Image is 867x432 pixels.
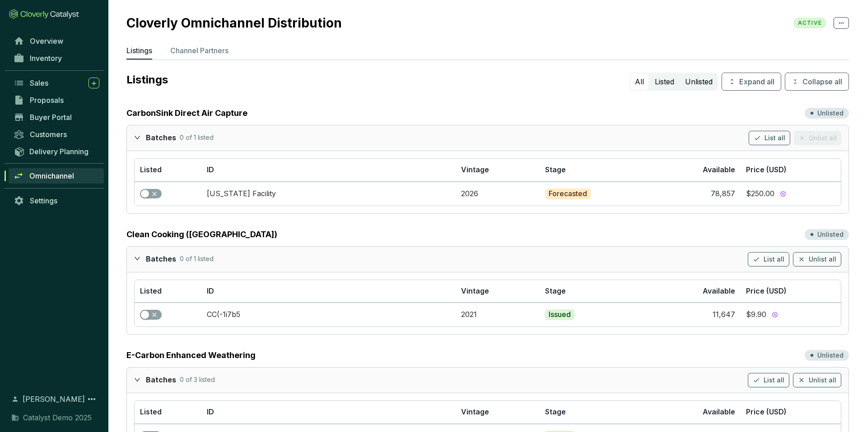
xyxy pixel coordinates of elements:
span: Price (USD) [746,286,787,295]
span: Vintage [461,165,489,174]
span: Expand all [739,76,774,87]
div: 11,647 [713,310,735,320]
span: ID [207,286,214,295]
p: Listings [126,45,152,56]
p: Unlisted [817,230,844,239]
a: CarbonSink Direct Air Capture [126,107,247,119]
div: expanded [134,131,146,144]
span: Price (USD) [746,407,787,416]
button: List all [748,252,789,267]
span: [PERSON_NAME] [23,394,85,404]
section: $250.00 [746,189,835,199]
a: Delivery Planning [9,144,104,159]
span: Buyer Portal [30,113,72,122]
button: All [630,74,648,90]
span: Unlist all [809,376,836,385]
span: ID [207,165,214,174]
p: Forecasted [549,189,587,199]
span: ACTIVE [793,18,826,28]
a: Sales [9,75,104,91]
th: Available [640,401,740,424]
section: $9.90 [746,310,835,320]
div: expanded [134,373,146,386]
a: Customers [9,127,104,142]
a: Buyer Portal [9,110,104,125]
th: Stage [540,401,640,424]
p: 0 of 3 listed [180,375,215,385]
span: List all [764,376,784,385]
th: ID [201,280,456,303]
span: Stage [545,286,566,295]
span: expanded [134,377,140,383]
th: Listed [135,401,201,424]
span: ID [207,407,214,416]
a: Overview [9,33,104,49]
span: Vintage [461,286,489,295]
span: Price (USD) [746,165,787,174]
button: Unlisted [681,74,717,90]
th: Available [640,280,740,303]
div: expanded [134,252,146,265]
p: Channel Partners [170,45,228,56]
span: Catalyst Demo 2025 [23,412,92,423]
span: Listed [140,286,162,295]
button: List all [748,373,789,387]
span: Stage [545,407,566,416]
span: Available [703,407,735,416]
span: expanded [134,134,140,141]
span: Collapse all [802,76,842,87]
a: [US_STATE] Facility [207,189,276,198]
span: Vintage [461,407,489,416]
p: Batches [146,375,176,385]
span: Stage [545,165,566,174]
th: Vintage [456,159,539,182]
span: Sales [30,78,48,87]
a: Inventory [9,51,104,66]
td: CC(-1i7b5 [201,303,456,326]
th: Listed [135,159,201,182]
span: List all [764,255,784,264]
span: Available [703,286,735,295]
span: Settings [30,196,57,205]
button: Listed [650,74,679,90]
p: Listings [126,73,626,87]
a: Clean Cooking ([GEOGRAPHIC_DATA]) [126,228,277,241]
span: Listed [140,165,162,174]
span: Customers [30,130,67,139]
div: 78,857 [711,189,735,199]
p: 0 of 1 listed [180,133,214,143]
p: Unlisted [817,109,844,118]
td: 2021 [456,303,539,326]
th: Listed [135,280,201,303]
span: expanded [134,255,140,262]
th: ID [201,401,456,424]
span: Listed [140,407,162,416]
button: List all [749,131,790,145]
span: List all [764,133,785,142]
a: Settings [9,193,104,208]
a: CC(-1i7b5 [207,310,240,319]
span: Overview [30,37,63,46]
h2: Cloverly Omnichannel Distribution [126,15,351,31]
span: Proposals [30,96,64,105]
p: Batches [146,254,176,264]
button: Unlist all [793,252,841,267]
span: Inventory [30,54,62,63]
a: Proposals [9,92,104,108]
p: Batches [146,133,176,143]
td: Wyoming Facility [201,182,456,206]
th: Stage [540,280,640,303]
span: Delivery Planning [29,147,89,156]
th: Vintage [456,280,539,303]
button: Unlist all [793,373,841,387]
button: Expand all [722,73,781,91]
button: Collapse all [785,73,849,91]
th: Available [640,159,740,182]
span: Unlist all [809,255,836,264]
p: Issued [549,310,571,320]
th: Stage [540,159,640,182]
span: Omnichannel [29,171,74,180]
th: Vintage [456,401,539,424]
th: ID [201,159,456,182]
a: E-Carbon Enhanced Weathering [126,349,256,362]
